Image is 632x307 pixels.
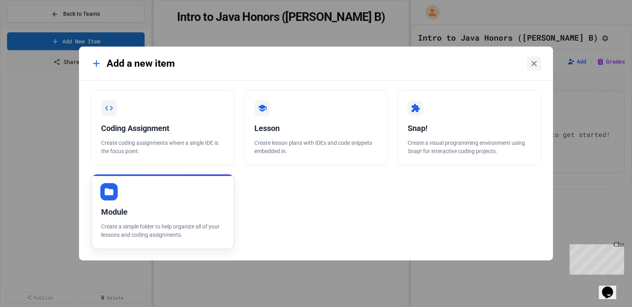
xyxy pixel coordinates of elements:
p: Create coding assignments where a single IDE is the focus point. [101,139,224,155]
div: Chat with us now!Close [3,3,55,50]
p: Create a simple folder to help organize all of your lessons and coding assignments. [101,223,224,239]
div: Coding Assignment [101,122,224,134]
div: Add a new item [91,56,175,71]
iframe: chat widget [599,275,624,299]
div: Module [101,206,224,218]
iframe: chat widget [566,241,624,275]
